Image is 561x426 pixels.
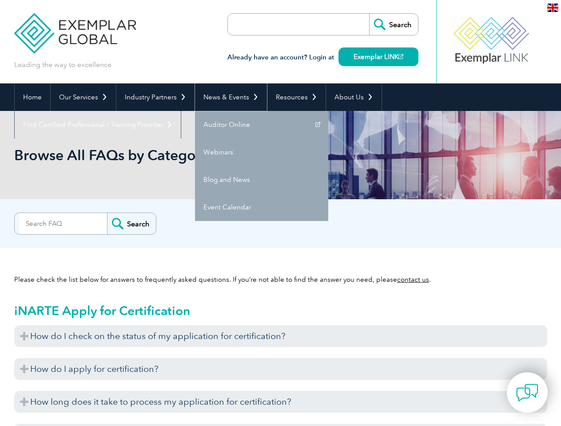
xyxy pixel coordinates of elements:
input: Search [107,213,156,234]
a: Event Calendar [195,193,328,221]
p: Leading the way to excellence [14,60,111,70]
a: Exemplar LINK [338,47,418,66]
p: Please check the list below for answers to frequently asked questions. If you’re not able to find... [14,275,547,284]
a: Webinars [195,138,328,166]
input: Search [369,14,418,35]
a: Industry Partners [116,83,195,111]
img: contact-chat.png [516,382,538,404]
a: contact us [397,276,429,284]
img: en [547,4,558,12]
a: Find Certified Professional / Training Provider [15,111,181,138]
input: Search FAQ [19,213,107,234]
a: Auditor Online [195,111,328,138]
h2: iNARTE Apply for Certification [14,304,547,318]
h3: How do I apply for certification? [14,358,547,380]
a: Resources [267,83,326,111]
a: Blog and News [195,166,328,193]
h3: How long does it take to process my application for certification? [14,391,547,413]
a: Home [15,83,50,111]
a: About Us [326,83,382,111]
img: open_square.png [398,54,403,59]
a: Our Services [51,83,116,111]
h3: Already have an account? Login at [227,52,418,63]
a: News & Events [195,83,267,111]
h3: How do I check on the status of my application for certification? [14,325,547,347]
h1: Browse All FAQs by Category [14,146,355,164]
